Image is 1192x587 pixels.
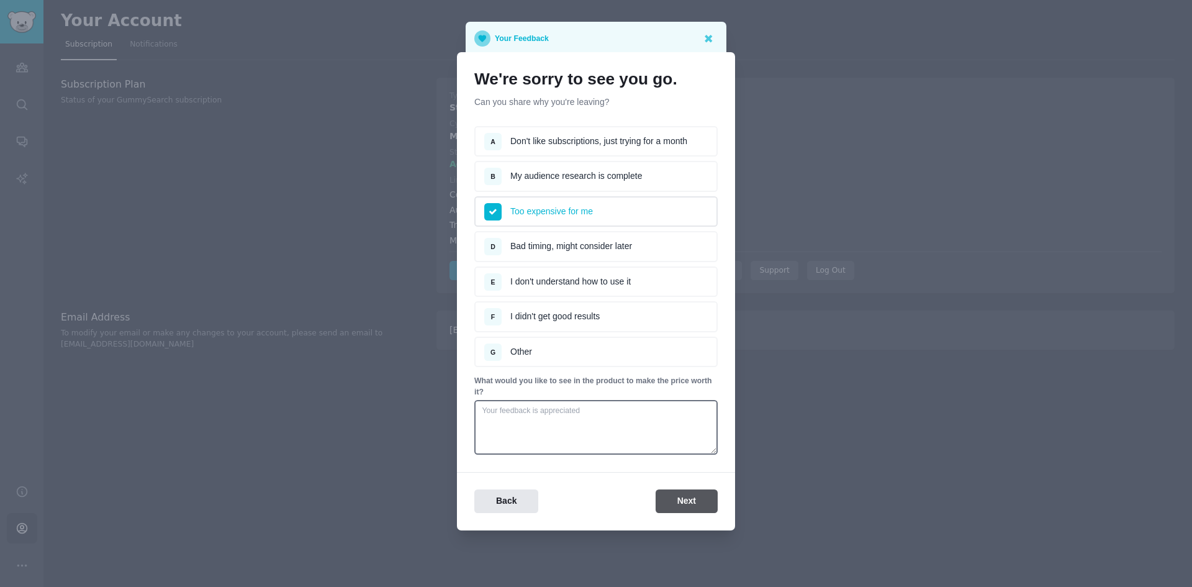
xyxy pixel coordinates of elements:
[490,138,495,145] span: A
[474,376,718,398] p: What would you like to see in the product to make the price worth it?
[490,278,495,286] span: E
[474,489,538,514] button: Back
[495,30,549,47] p: Your Feedback
[474,70,718,89] h1: We're sorry to see you go.
[474,96,718,109] p: Can you share why you're leaving?
[490,348,495,356] span: G
[490,243,495,250] span: D
[490,173,495,180] span: B
[656,489,718,514] button: Next
[491,313,495,321] span: F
